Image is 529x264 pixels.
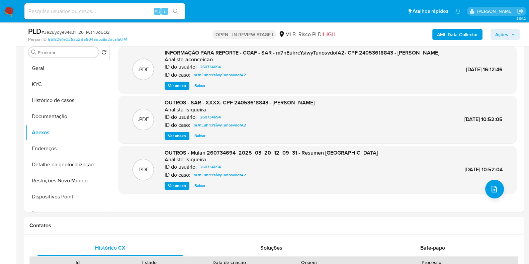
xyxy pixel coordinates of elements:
[194,171,246,179] span: m7nEuhrcYsiwyTunosvdofA2
[48,36,127,42] a: 56f8261e028ab2958045abc8a2acafa0
[26,60,109,76] button: Geral
[165,99,315,106] span: OUTROS - SAR - XXXX- CPF 24053618843 - [PERSON_NAME]
[169,7,182,16] button: search-icon
[138,166,149,173] p: .PDF
[24,7,185,16] input: Pesquise usuários ou casos...
[420,244,445,252] span: Bate-papo
[41,29,110,35] span: # Je2uydyewNB1F26HwsNJd5Q2
[165,149,378,157] span: OUTROS - Mulan 260734694_2025_03_20_12_09_31 - Resumen [GEOGRAPHIC_DATA]
[323,30,335,38] span: HIGH
[165,164,197,170] p: ID do usuário:
[138,66,149,73] p: .PDF
[466,66,503,73] span: [DATE] 16:12:46
[477,8,515,14] p: viviane.jdasilva@mercadopago.com.br
[38,50,96,56] input: Procurar
[26,141,109,157] button: Endereços
[26,124,109,141] button: Anexos
[495,29,508,40] span: Ações
[26,205,109,221] button: Items
[155,8,160,14] span: Alt
[168,182,186,189] span: Ver anexo
[26,189,109,205] button: Dispositivos Point
[95,244,125,252] span: Histórico CX
[165,114,197,120] p: ID do usuário:
[164,8,166,14] span: s
[185,156,206,163] h6: lsiqueira
[165,64,197,70] p: ID do usuário:
[278,31,295,38] div: MLB
[194,133,205,139] span: Baixar
[138,116,149,123] p: .PDF
[101,50,107,57] button: Retornar ao pedido padrão
[165,49,439,57] span: INFORMAÇÃO PARA REPORTE - COAF - SAR - m7nEuhrcYsiwyTunosvdofA2- CPF 24053618843 - [PERSON_NAME]
[437,29,478,40] b: AML Data Collector
[464,115,503,123] span: [DATE] 10:52:05
[168,133,186,139] span: Ver anexo
[200,63,221,71] span: 260734694
[191,132,209,140] button: Baixar
[185,56,213,63] h6: aconceicao
[197,63,224,71] a: 260734694
[165,82,189,90] button: Ver anexo
[165,172,190,178] p: ID do caso:
[197,113,224,121] a: 260734694
[26,76,109,92] button: KYC
[28,26,41,36] b: PLD
[191,82,209,90] button: Baixar
[29,222,518,229] h1: Contatos
[165,72,190,78] p: ID do caso:
[191,182,209,190] button: Baixar
[485,180,504,198] button: upload-file
[194,82,205,89] span: Baixar
[168,82,186,89] span: Ver anexo
[165,122,190,128] p: ID do caso:
[432,29,482,40] button: AML Data Collector
[165,182,189,190] button: Ver anexo
[31,50,36,55] button: Procurar
[200,163,221,171] span: 260734694
[191,171,249,179] a: m7nEuhrcYsiwyTunosvdofA2
[194,182,205,189] span: Baixar
[165,106,185,113] p: Analista:
[26,92,109,108] button: Histórico de casos
[516,16,526,21] span: 3.161.2
[165,156,185,163] p: Analista:
[165,132,189,140] button: Ver anexo
[491,29,520,40] button: Ações
[194,71,246,79] span: m7nEuhrcYsiwyTunosvdofA2
[413,8,448,15] span: Atalhos rápidos
[197,163,224,171] a: 260734694
[26,157,109,173] button: Detalhe da geolocalização
[191,121,249,129] a: m7nEuhrcYsiwyTunosvdofA2
[455,8,461,14] a: Notificações
[212,30,276,39] p: OPEN - IN REVIEW STAGE I
[185,106,206,113] h6: lsiqueira
[200,113,221,121] span: 260734694
[26,108,109,124] button: Documentação
[26,173,109,189] button: Restrições Novo Mundo
[28,36,47,42] b: Person ID
[165,56,185,63] p: Analista:
[194,121,246,129] span: m7nEuhrcYsiwyTunosvdofA2
[465,166,503,173] span: [DATE] 10:52:04
[260,244,282,252] span: Soluções
[298,31,335,38] span: Risco PLD:
[191,71,249,79] a: m7nEuhrcYsiwyTunosvdofA2
[517,8,524,15] a: Sair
